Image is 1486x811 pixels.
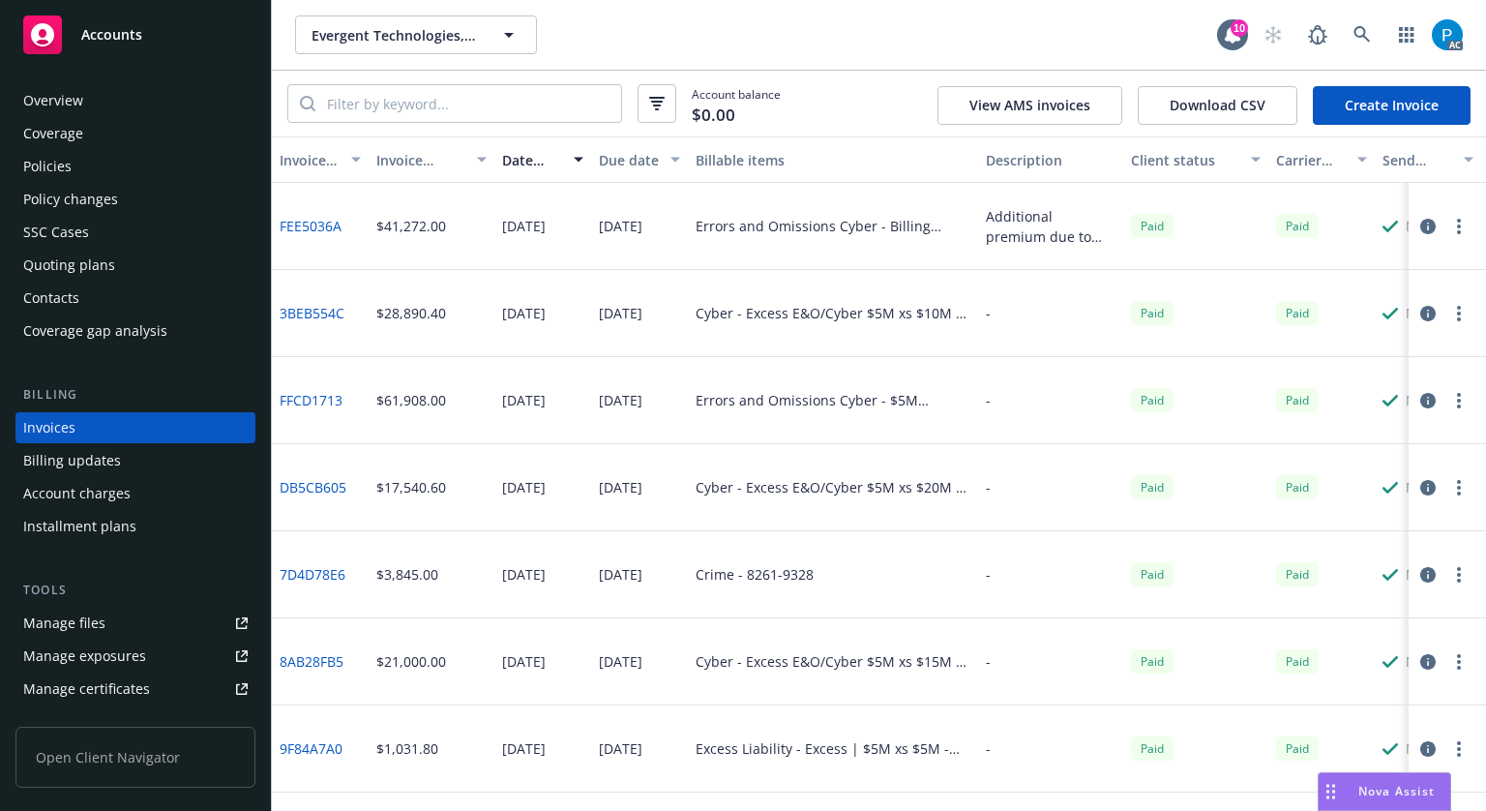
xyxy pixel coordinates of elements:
[1131,736,1174,761] div: Paid
[1276,562,1319,586] div: Paid
[1358,783,1435,799] span: Nova Assist
[23,118,83,149] div: Coverage
[696,303,970,323] div: Cyber - Excess E&O/Cyber $5M xs $10M - EEU 14270 02
[502,477,546,497] div: [DATE]
[692,86,781,121] span: Account balance
[1375,136,1481,183] button: Send result
[23,445,121,476] div: Billing updates
[1298,15,1337,54] a: Report a Bug
[272,136,369,183] button: Invoice ID
[502,651,546,672] div: [DATE]
[599,738,642,759] div: [DATE]
[15,151,255,182] a: Policies
[23,706,121,737] div: Manage claims
[986,150,1115,170] div: Description
[1276,214,1319,238] div: Paid
[1276,649,1319,674] span: Paid
[1276,388,1319,412] div: Paid
[369,136,494,183] button: Invoice amount
[1131,562,1174,586] div: Paid
[376,651,446,672] div: $21,000.00
[986,390,991,410] div: -
[1387,15,1426,54] a: Switch app
[376,303,446,323] div: $28,890.40
[15,674,255,705] a: Manage certificates
[986,651,991,672] div: -
[15,412,255,443] a: Invoices
[15,581,255,600] div: Tools
[280,738,342,759] a: 9F84A7A0
[986,303,991,323] div: -
[599,150,659,170] div: Due date
[23,674,150,705] div: Manage certificates
[502,738,546,759] div: [DATE]
[376,477,446,497] div: $17,540.60
[23,511,136,542] div: Installment plans
[1276,736,1319,761] div: Paid
[1231,19,1248,37] div: 10
[280,303,344,323] a: 3BEB554C
[280,651,343,672] a: 8AB28FB5
[502,216,546,236] div: [DATE]
[15,85,255,116] a: Overview
[696,150,970,170] div: Billable items
[696,738,970,759] div: Excess Liability - Excess | $5M xs $5M - EOL-280867
[696,564,814,585] div: Crime - 8261-9328
[1131,301,1174,325] div: Paid
[1131,214,1174,238] div: Paid
[599,303,642,323] div: [DATE]
[1131,388,1174,412] span: Paid
[23,641,146,672] div: Manage exposures
[15,118,255,149] a: Coverage
[978,136,1123,183] button: Description
[986,206,1115,247] div: Additional premium due to difference in policy premium at renewal. Please remit payment upon rece...
[312,25,479,45] span: Evergent Technologies, Inc.
[502,390,546,410] div: [DATE]
[1276,475,1319,499] div: Paid
[15,641,255,672] a: Manage exposures
[280,150,340,170] div: Invoice ID
[1318,772,1451,811] button: Nova Assist
[1123,136,1268,183] button: Client status
[23,85,83,116] div: Overview
[502,150,562,170] div: Date issued
[502,564,546,585] div: [DATE]
[15,315,255,346] a: Coverage gap analysis
[599,651,642,672] div: [DATE]
[315,85,621,122] input: Filter by keyword...
[23,283,79,314] div: Contacts
[23,151,72,182] div: Policies
[1276,301,1319,325] span: Paid
[1131,150,1239,170] div: Client status
[23,315,167,346] div: Coverage gap analysis
[23,412,75,443] div: Invoices
[696,477,970,497] div: Cyber - Excess E&O/Cyber $5M xs $20M - C-4LXD-069638-CEPSME-2025
[696,216,970,236] div: Errors and Omissions Cyber - Billing update - EOL-280867
[23,478,131,509] div: Account charges
[696,390,970,410] div: Errors and Omissions Cyber - $5M Limit/$100K Retention - [PHONE_NUMBER]
[15,217,255,248] a: SSC Cases
[15,385,255,405] div: Billing
[15,727,255,788] span: Open Client Navigator
[15,8,255,62] a: Accounts
[937,86,1122,125] button: View AMS invoices
[1382,150,1452,170] div: Send result
[81,27,142,43] span: Accounts
[599,477,642,497] div: [DATE]
[986,738,991,759] div: -
[1131,475,1174,499] div: Paid
[599,216,642,236] div: [DATE]
[1138,86,1297,125] button: Download CSV
[300,96,315,111] svg: Search
[1313,86,1471,125] a: Create Invoice
[1432,19,1463,50] img: photo
[1276,150,1346,170] div: Carrier status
